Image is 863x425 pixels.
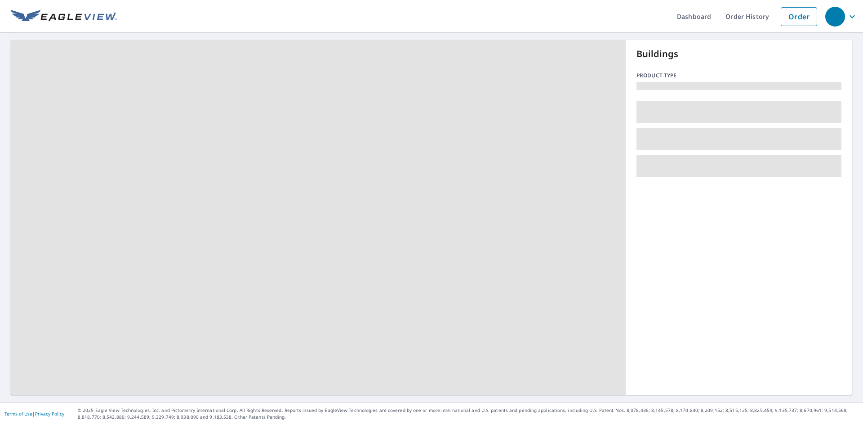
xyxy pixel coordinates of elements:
p: © 2025 Eagle View Technologies, Inc. and Pictometry International Corp. All Rights Reserved. Repo... [78,407,859,421]
a: Privacy Policy [35,411,64,417]
p: Buildings [636,47,841,61]
img: EV Logo [11,10,117,23]
a: Terms of Use [4,411,32,417]
a: Order [781,7,817,26]
p: | [4,411,64,416]
p: Product type [636,72,841,80]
